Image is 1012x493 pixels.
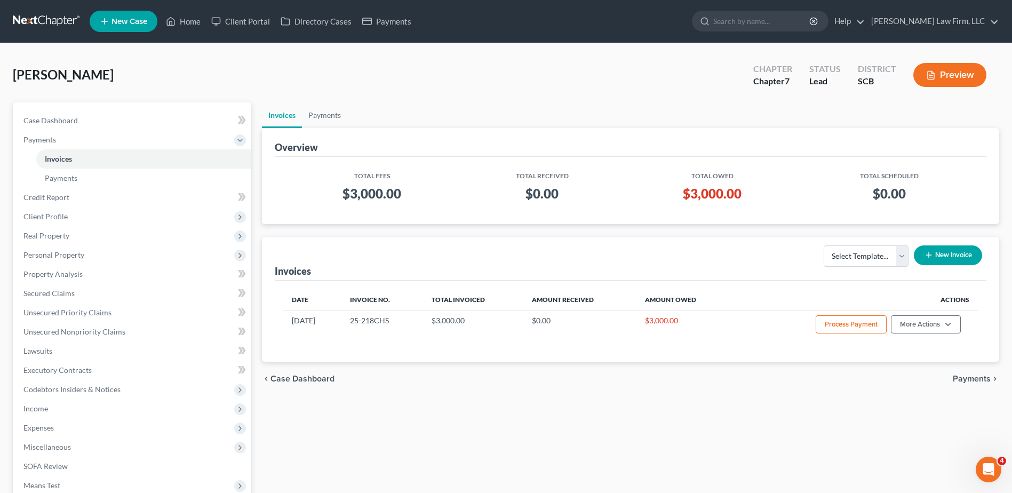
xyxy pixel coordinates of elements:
a: Help [829,12,865,31]
a: Directory Cases [275,12,357,31]
h3: $3,000.00 [632,185,792,202]
div: Invoices [275,265,311,277]
span: Credit Report [23,193,69,202]
a: Secured Claims [15,284,251,303]
div: Overview [275,141,318,154]
button: chevron_left Case Dashboard [262,375,334,383]
a: Unsecured Priority Claims [15,303,251,322]
td: $0.00 [523,311,636,340]
span: Invoices [45,154,72,163]
a: Payments [357,12,417,31]
a: Invoices [262,102,302,128]
th: Total Invoiced [423,289,524,311]
span: Income [23,404,48,413]
span: Client Profile [23,212,68,221]
a: SOFA Review [15,457,251,476]
th: Total Received [460,165,624,181]
div: Chapter [753,75,792,88]
h3: $0.00 [469,185,615,202]
a: Invoices [36,149,251,169]
span: Executory Contracts [23,365,92,375]
button: More Actions [891,315,961,333]
a: Lawsuits [15,341,251,361]
button: Payments chevron_right [953,375,999,383]
a: Client Portal [206,12,275,31]
span: Real Property [23,231,69,240]
input: Search by name... [713,11,811,31]
span: Payments [45,173,77,182]
span: Codebtors Insiders & Notices [23,385,121,394]
span: Secured Claims [23,289,75,298]
span: 4 [998,457,1006,465]
span: New Case [111,18,147,26]
button: Preview [913,63,986,87]
a: Unsecured Nonpriority Claims [15,322,251,341]
h3: $0.00 [809,185,969,202]
a: Payments [302,102,347,128]
span: Personal Property [23,250,84,259]
button: Process Payment [816,315,887,333]
div: SCB [858,75,896,88]
div: District [858,63,896,75]
a: Case Dashboard [15,111,251,130]
th: Total Fees [283,165,460,181]
th: Amount Received [523,289,636,311]
span: Expenses [23,423,54,432]
td: 25-218CHS [341,311,423,340]
a: Home [161,12,206,31]
iframe: Intercom live chat [976,457,1001,482]
i: chevron_left [262,375,270,383]
div: Status [809,63,841,75]
th: Date [283,289,341,311]
th: Total Owed [624,165,801,181]
h3: $3,000.00 [292,185,452,202]
a: Executory Contracts [15,361,251,380]
th: Amount Owed [636,289,734,311]
span: SOFA Review [23,462,68,471]
span: Property Analysis [23,269,83,279]
span: 7 [785,76,790,86]
span: Case Dashboard [270,375,334,383]
a: Property Analysis [15,265,251,284]
th: Total Scheduled [801,165,978,181]
td: [DATE] [283,311,341,340]
td: $3,000.00 [423,311,524,340]
span: Payments [23,135,56,144]
button: New Invoice [914,245,982,265]
a: Payments [36,169,251,188]
a: Credit Report [15,188,251,207]
span: Payments [953,375,991,383]
th: Invoice No. [341,289,423,311]
i: chevron_right [991,375,999,383]
div: Lead [809,75,841,88]
span: Unsecured Priority Claims [23,308,111,317]
span: Means Test [23,481,60,490]
th: Actions [734,289,978,311]
span: Case Dashboard [23,116,78,125]
a: [PERSON_NAME] Law Firm, LLC [866,12,999,31]
span: Lawsuits [23,346,52,355]
span: Miscellaneous [23,442,71,451]
div: Chapter [753,63,792,75]
td: $3,000.00 [636,311,734,340]
span: [PERSON_NAME] [13,67,114,82]
span: Unsecured Nonpriority Claims [23,327,125,336]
